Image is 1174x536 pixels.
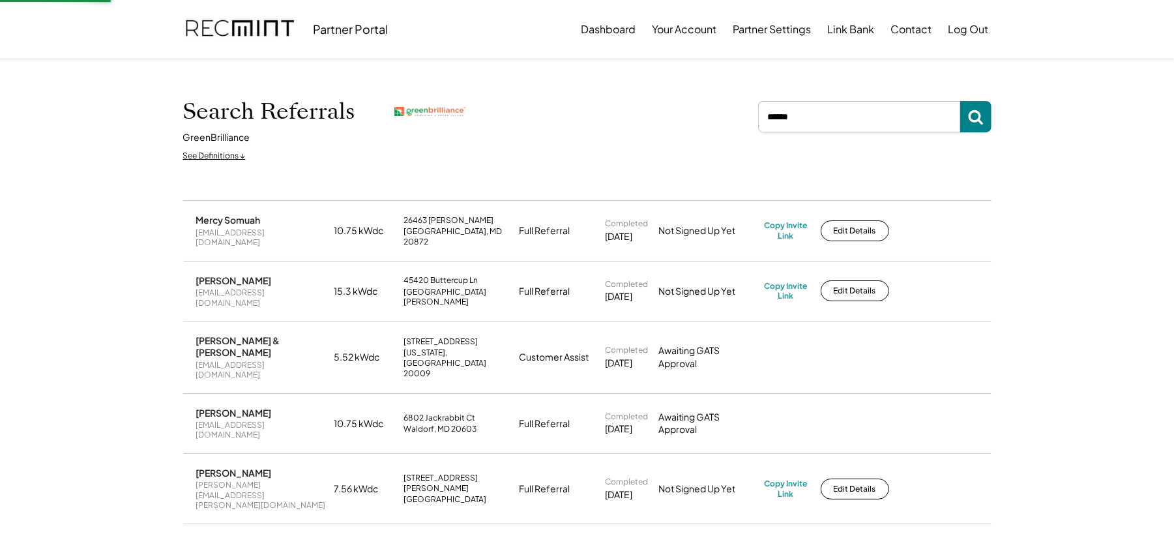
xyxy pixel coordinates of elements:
div: 6802 Jackrabbit Ct [404,413,476,423]
div: Copy Invite Link [765,220,808,241]
div: Copy Invite Link [765,479,808,499]
div: 26463 [PERSON_NAME] [404,215,494,226]
div: Completed [606,218,649,229]
div: [PERSON_NAME] [196,467,272,479]
img: recmint-logotype%403x.png [186,7,294,52]
div: [STREET_ADDRESS][PERSON_NAME] [404,473,512,493]
div: Completed [606,411,649,422]
div: Domain Overview [50,77,117,85]
div: [DATE] [606,230,633,243]
button: Partner Settings [733,16,812,42]
div: Waldorf, MD 20603 [404,424,477,434]
h1: Search Referrals [183,98,355,125]
button: Edit Details [821,479,889,499]
div: [GEOGRAPHIC_DATA], MD 20872 [404,226,512,246]
div: [GEOGRAPHIC_DATA][PERSON_NAME] [404,287,512,307]
div: Not Signed Up Yet [659,483,757,496]
div: 5.52 kWdc [334,351,396,364]
div: Customer Assist [520,351,589,364]
div: 10.75 kWdc [334,224,396,237]
div: [DATE] [606,357,633,370]
button: Edit Details [821,280,889,301]
div: [US_STATE], [GEOGRAPHIC_DATA] 20009 [404,348,512,378]
button: Your Account [653,16,717,42]
div: Not Signed Up Yet [659,285,757,298]
div: [EMAIL_ADDRESS][DOMAIN_NAME] [196,420,327,440]
div: [STREET_ADDRESS] [404,336,478,347]
div: [PERSON_NAME][EMAIL_ADDRESS][PERSON_NAME][DOMAIN_NAME] [196,480,327,511]
div: Full Referral [520,285,570,298]
button: Edit Details [821,220,889,241]
div: 45420 Buttercup Ln [404,275,478,286]
div: [DATE] [606,488,633,501]
img: tab_keywords_by_traffic_grey.svg [130,76,140,86]
div: [PERSON_NAME] & [PERSON_NAME] [196,335,327,358]
div: 10.75 kWdc [334,417,396,430]
div: Keywords by Traffic [144,77,220,85]
div: [PERSON_NAME] [196,407,272,419]
img: greenbrilliance.png [394,107,466,117]
div: Full Referral [520,483,570,496]
div: Completed [606,279,649,290]
div: Full Referral [520,417,570,430]
div: v 4.0.25 [37,21,64,31]
div: Awaiting GATS Approval [659,344,757,370]
button: Contact [891,16,932,42]
div: [EMAIL_ADDRESS][DOMAIN_NAME] [196,288,327,308]
button: Link Bank [828,16,875,42]
img: logo_orange.svg [21,21,31,31]
div: 15.3 kWdc [334,285,396,298]
div: [DATE] [606,423,633,436]
img: tab_domain_overview_orange.svg [35,76,46,86]
div: GreenBrilliance [183,131,250,144]
div: Not Signed Up Yet [659,224,757,237]
div: [DATE] [606,290,633,303]
button: Log Out [948,16,989,42]
div: Mercy Somuah [196,214,261,226]
img: website_grey.svg [21,34,31,44]
div: Partner Portal [314,22,389,37]
div: Completed [606,345,649,355]
div: 7.56 kWdc [334,483,396,496]
div: [EMAIL_ADDRESS][DOMAIN_NAME] [196,228,327,248]
button: Dashboard [581,16,636,42]
div: Copy Invite Link [765,281,808,301]
div: Full Referral [520,224,570,237]
div: Completed [606,477,649,487]
div: [EMAIL_ADDRESS][DOMAIN_NAME] [196,360,327,380]
div: [PERSON_NAME] [196,275,272,286]
div: Awaiting GATS Approval [659,411,757,436]
div: See Definitions ↓ [183,151,246,162]
div: [GEOGRAPHIC_DATA] [404,494,487,505]
div: Domain: [DOMAIN_NAME] [34,34,143,44]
